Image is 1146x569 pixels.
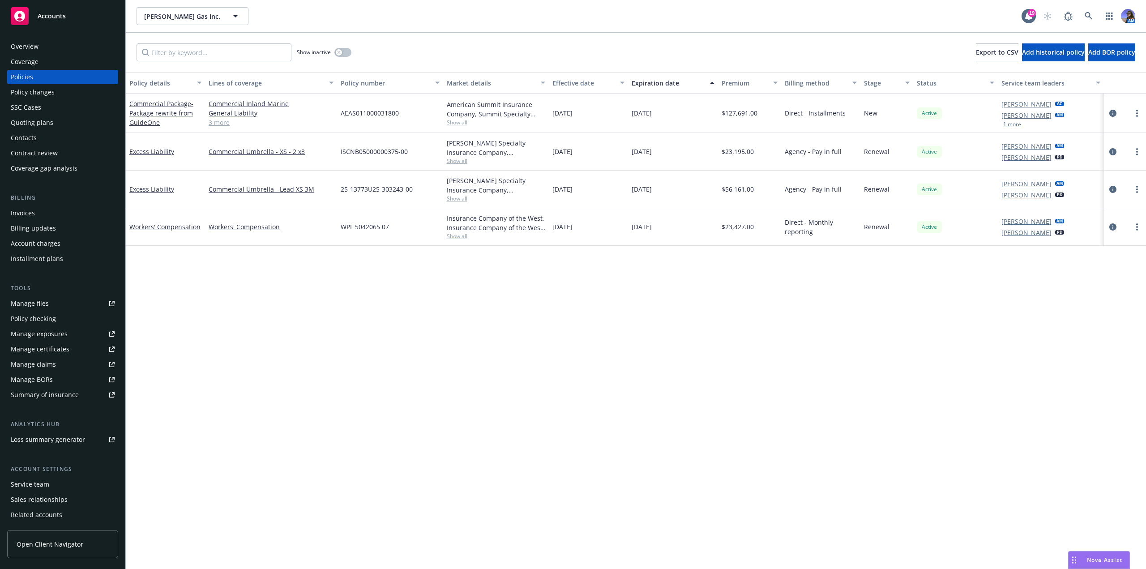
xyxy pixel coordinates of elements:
span: [DATE] [552,108,573,118]
img: photo [1121,9,1135,23]
a: Loss summary generator [7,432,118,447]
div: Contract review [11,146,58,160]
div: [PERSON_NAME] Specialty Insurance Company, [PERSON_NAME][GEOGRAPHIC_DATA], [GEOGRAPHIC_DATA] [447,138,545,157]
span: Export to CSV [976,48,1018,56]
button: Add BOR policy [1088,43,1135,61]
button: Policy details [126,72,205,94]
span: [PERSON_NAME] Gas Inc. [144,12,222,21]
a: circleInformation [1108,222,1118,232]
div: Account charges [11,236,60,251]
span: [DATE] [632,222,652,231]
a: General Liability [209,108,334,118]
div: Billing updates [11,221,56,235]
a: SSC Cases [7,100,118,115]
a: Policy checking [7,312,118,326]
div: Account settings [7,465,118,474]
div: Premium [722,78,768,88]
a: Manage exposures [7,327,118,341]
button: Expiration date [628,72,718,94]
div: Installment plans [11,252,63,266]
div: Contacts [11,131,37,145]
a: Overview [7,39,118,54]
div: Policy details [129,78,192,88]
a: Accounts [7,4,118,29]
a: more [1132,108,1142,119]
span: Agency - Pay in full [785,147,842,156]
div: Status [917,78,984,88]
a: [PERSON_NAME] [1001,99,1052,109]
a: Commercial Umbrella - XS - 2 x3 [209,147,334,156]
div: Coverage [11,55,38,69]
div: Loss summary generator [11,432,85,447]
div: Manage claims [11,357,56,372]
div: Expiration date [632,78,705,88]
a: circleInformation [1108,146,1118,157]
span: Renewal [864,147,889,156]
span: Agency - Pay in full [785,184,842,194]
span: ISCNB05000000375-00 [341,147,408,156]
a: Start snowing [1039,7,1056,25]
button: Billing method [781,72,860,94]
span: Add historical policy [1022,48,1085,56]
a: Excess Liability [129,185,174,193]
div: Market details [447,78,535,88]
a: Policy changes [7,85,118,99]
a: Coverage gap analysis [7,161,118,175]
div: Quoting plans [11,116,53,130]
div: Billing [7,193,118,202]
span: [DATE] [552,147,573,156]
div: Related accounts [11,508,62,522]
button: Export to CSV [976,43,1018,61]
div: Manage BORs [11,372,53,387]
a: Summary of insurance [7,388,118,402]
div: [PERSON_NAME] Specialty Insurance Company, [PERSON_NAME][GEOGRAPHIC_DATA], [GEOGRAPHIC_DATA] [447,176,545,195]
span: WPL 5042065 07 [341,222,389,231]
a: 3 more [209,118,334,127]
a: Service team [7,477,118,492]
div: Stage [864,78,900,88]
button: Policy number [337,72,443,94]
button: Lines of coverage [205,72,337,94]
span: $127,691.00 [722,108,757,118]
span: Direct - Installments [785,108,846,118]
span: Nova Assist [1087,556,1122,564]
a: Search [1080,7,1098,25]
span: New [864,108,877,118]
span: Active [920,109,938,117]
span: Add BOR policy [1088,48,1135,56]
button: Effective date [549,72,628,94]
div: SSC Cases [11,100,41,115]
span: [DATE] [552,222,573,231]
a: Commercial Inland Marine [209,99,334,108]
span: [DATE] [632,184,652,194]
span: Active [920,223,938,231]
span: [DATE] [552,184,573,194]
span: Show all [447,232,545,240]
a: Billing updates [7,221,118,235]
a: more [1132,222,1142,232]
a: circleInformation [1108,108,1118,119]
a: Commercial Package [129,99,193,127]
a: Invoices [7,206,118,220]
a: Switch app [1100,7,1118,25]
span: Accounts [38,13,66,20]
button: Premium [718,72,782,94]
span: AEAS011000031800 [341,108,399,118]
div: Drag to move [1069,552,1080,569]
span: Renewal [864,222,889,231]
div: Policy number [341,78,429,88]
div: Sales relationships [11,492,68,507]
div: Insurance Company of the West, Insurance Company of the West (ICW) [447,214,545,232]
a: Report a Bug [1059,7,1077,25]
a: Sales relationships [7,492,118,507]
a: more [1132,146,1142,157]
span: - Package rewrite from GuideOne [129,99,193,127]
a: more [1132,184,1142,195]
span: Renewal [864,184,889,194]
div: 19 [1028,9,1036,17]
a: Commercial Umbrella - Lead XS 3M [209,184,334,194]
a: Contacts [7,131,118,145]
div: Billing method [785,78,847,88]
span: $56,161.00 [722,184,754,194]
